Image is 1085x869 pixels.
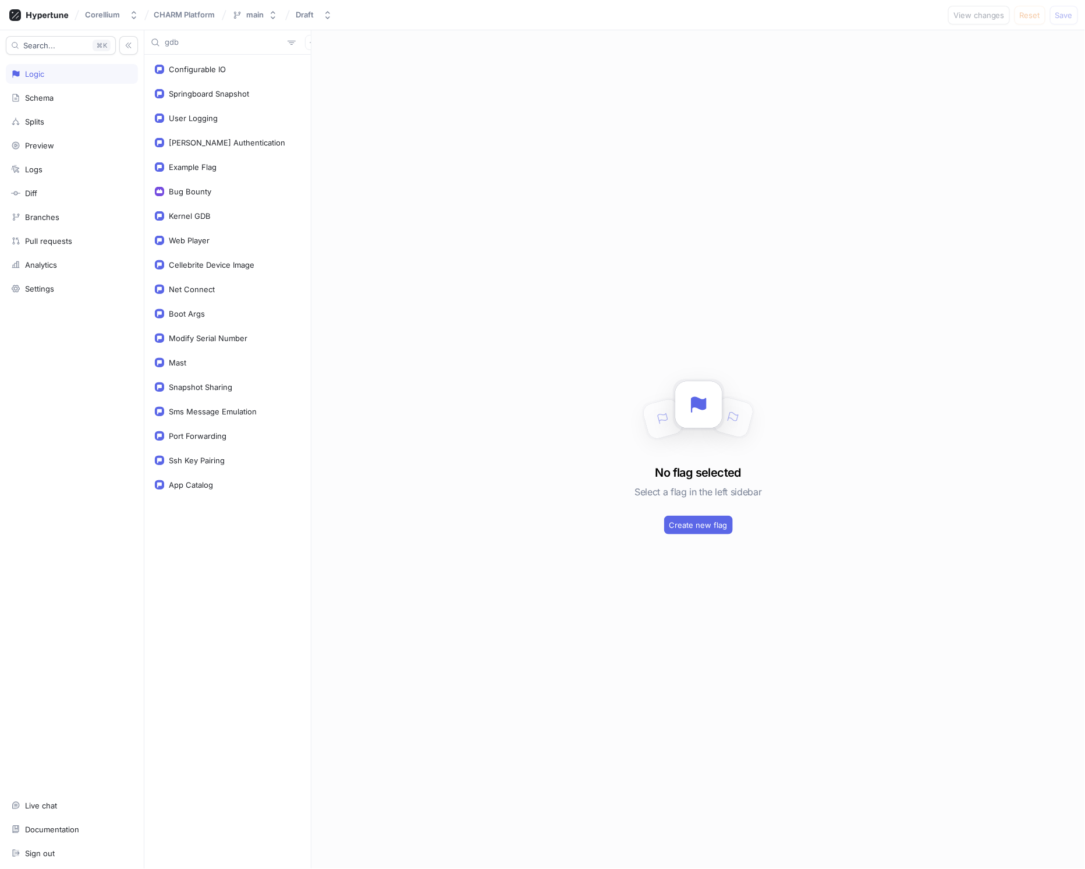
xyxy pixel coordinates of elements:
div: Draft [296,10,314,20]
input: Search... [165,37,283,48]
div: K [93,40,111,51]
div: Logic [25,69,44,79]
button: Corellium [80,5,143,24]
div: Springboard Snapshot [169,89,249,98]
div: Example Flag [169,162,217,172]
button: View changes [948,6,1010,24]
div: Bug Bounty [169,187,211,196]
h3: No flag selected [655,464,741,481]
div: main [246,10,264,20]
div: Schema [25,93,54,102]
button: Search...K [6,36,116,55]
div: Ssh Key Pairing [169,456,225,465]
div: Port Forwarding [169,431,226,441]
div: Pull requests [25,236,72,246]
div: Branches [25,212,59,222]
div: Cellebrite Device Image [169,260,254,269]
div: User Logging [169,113,218,123]
button: Save [1050,6,1078,24]
button: Draft [291,5,337,24]
span: Reset [1020,12,1040,19]
div: Kernel GDB [169,211,211,221]
div: Sign out [25,849,55,858]
div: Analytics [25,260,57,269]
button: Create new flag [664,516,733,534]
div: Documentation [25,825,79,834]
div: Corellium [85,10,120,20]
div: Snapshot Sharing [169,382,232,392]
div: Settings [25,284,54,293]
div: Diff [25,189,37,198]
div: Configurable IO [169,65,226,74]
div: Sms Message Emulation [169,407,257,416]
span: Create new flag [669,522,728,529]
div: App Catalog [169,480,213,490]
button: main [228,5,282,24]
span: CHARM Platform [154,10,215,19]
span: Search... [23,42,55,49]
span: View changes [953,12,1005,19]
button: Reset [1015,6,1045,24]
h5: Select a flag in the left sidebar [634,481,761,502]
a: Documentation [6,820,138,839]
div: [PERSON_NAME] Authentication [169,138,285,147]
div: Mast [169,358,186,367]
div: Live chat [25,801,57,810]
div: Preview [25,141,54,150]
div: Modify Serial Number [169,334,247,343]
span: Save [1055,12,1073,19]
div: Logs [25,165,42,174]
div: Web Player [169,236,210,245]
div: Boot Args [169,309,205,318]
div: Net Connect [169,285,215,294]
div: Splits [25,117,44,126]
